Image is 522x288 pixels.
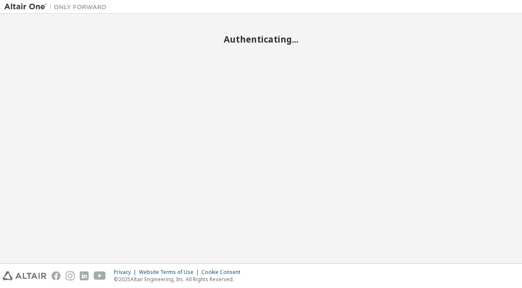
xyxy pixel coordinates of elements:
[80,271,89,280] img: linkedin.svg
[139,269,202,276] div: Website Terms of Use
[66,271,75,280] img: instagram.svg
[114,276,245,283] p: © 2025 Altair Engineering, Inc. All Rights Reserved.
[4,34,518,45] h2: Authenticating...
[3,271,46,280] img: altair_logo.svg
[52,271,61,280] img: facebook.svg
[4,3,111,11] img: Altair One
[94,271,106,280] img: youtube.svg
[114,269,139,276] div: Privacy
[202,269,245,276] div: Cookie Consent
